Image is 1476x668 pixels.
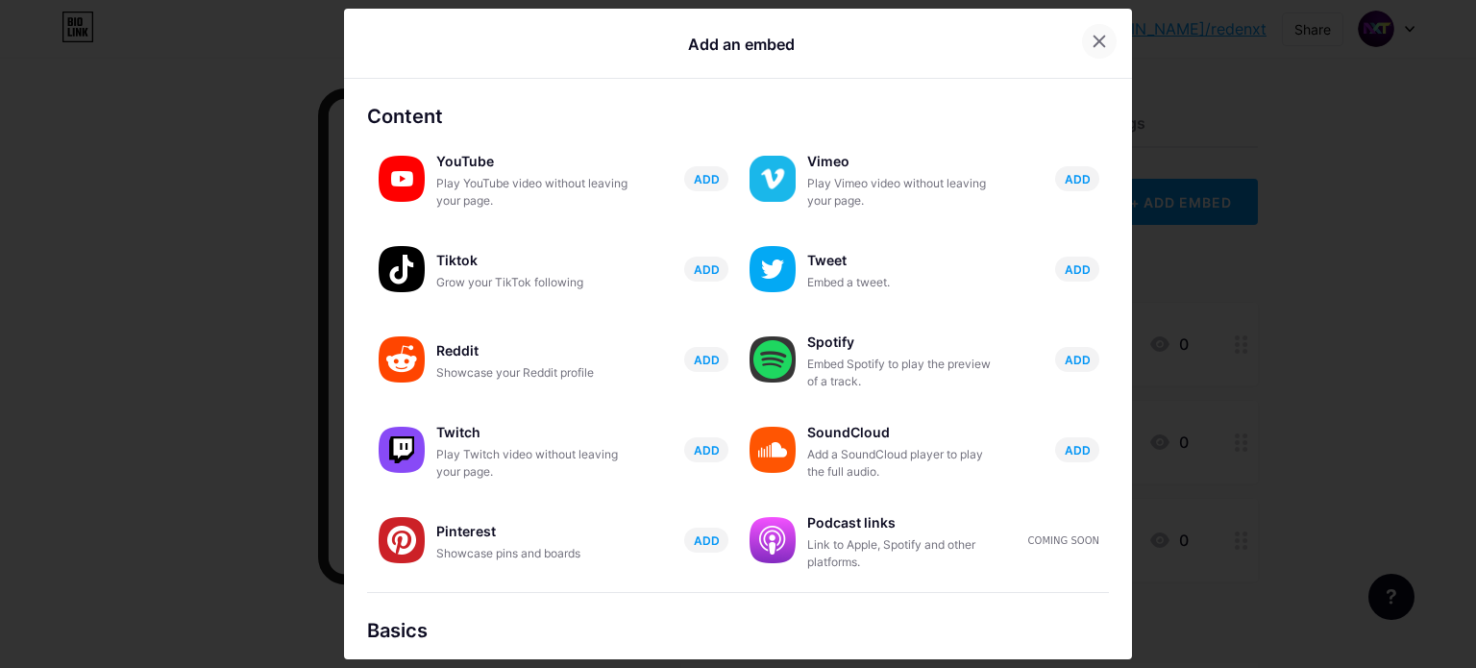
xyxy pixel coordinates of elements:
button: ADD [684,437,728,462]
div: Podcast links [807,509,999,536]
span: ADD [694,352,720,368]
img: youtube [379,156,425,202]
button: ADD [1055,347,1099,372]
div: Add an embed [688,33,795,56]
div: YouTube [436,148,628,175]
span: ADD [694,532,720,549]
div: SoundCloud [807,419,999,446]
img: vimeo [750,156,796,202]
img: tiktok [379,246,425,292]
span: ADD [694,442,720,458]
div: Link to Apple, Spotify and other platforms. [807,536,999,571]
span: ADD [694,261,720,278]
img: twitter [750,246,796,292]
div: Pinterest [436,518,628,545]
div: Add a SoundCloud player to play the full audio. [807,446,999,481]
span: ADD [694,171,720,187]
div: Embed Spotify to play the preview of a track. [807,356,999,390]
div: Showcase your Reddit profile [436,364,628,382]
div: Coming soon [1028,533,1099,548]
button: ADD [684,166,728,191]
button: ADD [684,257,728,282]
img: reddit [379,336,425,383]
span: ADD [1065,261,1091,278]
button: ADD [684,347,728,372]
div: Play Vimeo video without leaving your page. [807,175,999,210]
button: ADD [1055,257,1099,282]
div: Twitch [436,419,628,446]
button: ADD [1055,437,1099,462]
img: soundcloud [750,427,796,473]
div: Spotify [807,329,999,356]
div: Basics [367,616,1109,645]
div: Showcase pins and boards [436,545,628,562]
img: spotify [750,336,796,383]
span: ADD [1065,352,1091,368]
img: podcastlinks [750,517,796,563]
span: ADD [1065,442,1091,458]
div: Grow your TikTok following [436,274,628,291]
div: Tiktok [436,247,628,274]
div: Content [367,102,1109,131]
img: twitch [379,427,425,473]
button: ADD [684,528,728,553]
div: Play Twitch video without leaving your page. [436,446,628,481]
div: Reddit [436,337,628,364]
div: Embed a tweet. [807,274,999,291]
div: Play YouTube video without leaving your page. [436,175,628,210]
span: ADD [1065,171,1091,187]
div: Vimeo [807,148,999,175]
div: Tweet [807,247,999,274]
img: pinterest [379,517,425,563]
button: ADD [1055,166,1099,191]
